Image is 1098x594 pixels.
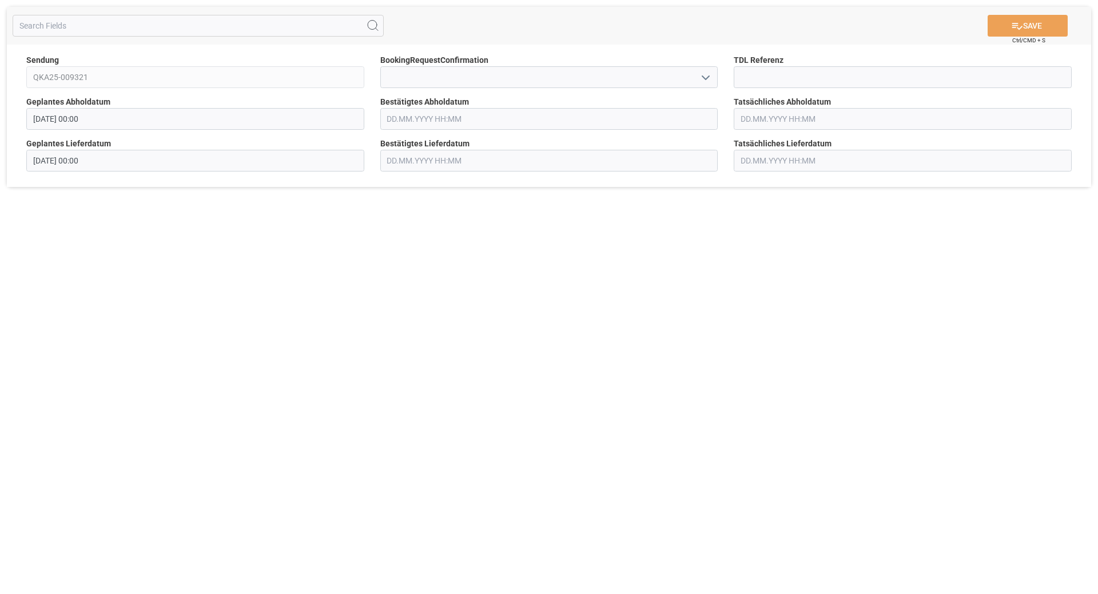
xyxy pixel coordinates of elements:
[26,96,110,108] span: Geplantes Abholdatum
[988,15,1068,37] button: SAVE
[380,138,470,150] span: Bestätigtes Lieferdatum
[13,15,384,37] input: Search Fields
[380,96,469,108] span: Bestätigtes Abholdatum
[734,150,1072,172] input: DD.MM.YYYY HH:MM
[26,108,364,130] input: DD.MM.YYYY HH:MM
[734,108,1072,130] input: DD.MM.YYYY HH:MM
[26,150,364,172] input: DD.MM.YYYY HH:MM
[734,54,783,66] span: TDL Referenz
[734,96,831,108] span: Tatsächliches Abholdatum
[380,54,488,66] span: BookingRequestConfirmation
[1012,36,1045,45] span: Ctrl/CMD + S
[26,54,59,66] span: Sendung
[697,69,714,86] button: open menu
[380,150,718,172] input: DD.MM.YYYY HH:MM
[734,138,832,150] span: Tatsächliches Lieferdatum
[26,138,111,150] span: Geplantes Lieferdatum
[380,108,718,130] input: DD.MM.YYYY HH:MM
